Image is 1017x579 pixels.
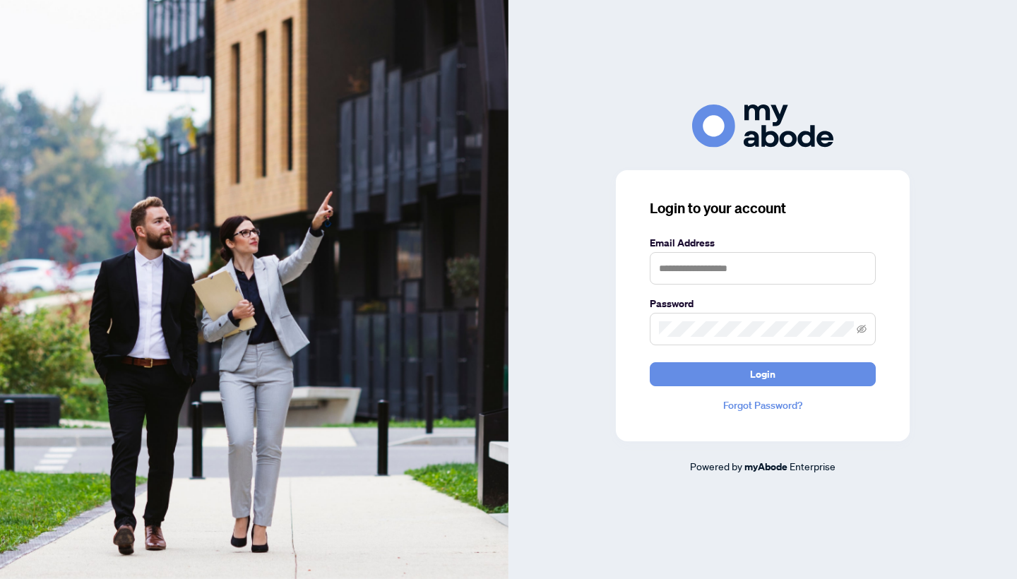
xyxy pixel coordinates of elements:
img: ma-logo [692,105,833,148]
label: Password [650,296,876,311]
span: Login [750,363,775,386]
span: eye-invisible [857,324,867,334]
button: Login [650,362,876,386]
a: myAbode [744,459,787,474]
span: Enterprise [790,460,835,472]
span: Powered by [690,460,742,472]
a: Forgot Password? [650,398,876,413]
h3: Login to your account [650,198,876,218]
label: Email Address [650,235,876,251]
